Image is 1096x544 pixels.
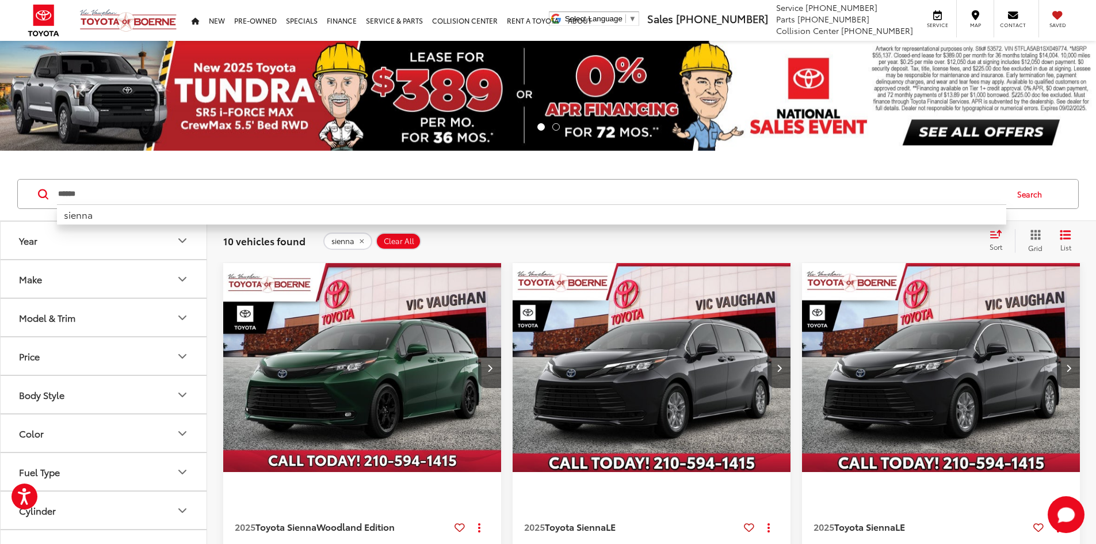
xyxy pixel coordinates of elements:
a: 2025 Toyota Sienna LE FWD2025 Toyota Sienna LE FWD2025 Toyota Sienna LE FWD2025 Toyota Sienna LE FWD [512,263,792,472]
div: Price [19,351,40,362]
span: ​ [625,14,626,23]
span: Saved [1045,21,1070,29]
img: 2025 Toyota Sienna LE FWD [512,263,792,473]
div: Body Style [19,389,64,400]
span: dropdown dots [478,523,480,532]
button: Fuel TypeFuel Type [1,453,208,490]
span: dropdown dots [767,523,770,532]
div: Color [19,428,44,439]
div: Fuel Type [19,466,60,477]
div: Model & Trim [19,312,75,323]
button: Body StyleBody Style [1,376,208,413]
span: Sort [990,242,1002,252]
span: [PHONE_NUMBER] [841,25,913,36]
a: 2025 Toyota Sienna LE FWD2025 Toyota Sienna LE FWD2025 Toyota Sienna LE FWD2025 Toyota Sienna LE FWD [801,263,1081,472]
button: Next image [478,348,501,388]
span: Toyota Sienna [255,520,316,533]
img: 2025 Toyota Sienna Woodland Edition AWD [223,263,502,473]
span: 10 vehicles found [223,234,305,248]
div: Year [19,235,37,246]
span: Clear All [384,237,414,246]
span: Parts [776,13,795,25]
div: Color [175,427,189,440]
div: Cylinder [175,504,189,518]
button: PricePrice [1,337,208,375]
button: Model & TrimModel & Trim [1,299,208,336]
a: 2025Toyota SiennaLE [814,520,1029,533]
div: 2025 Toyota Sienna Woodland Edition 0 [223,263,502,472]
div: Model & Trim [175,311,189,325]
button: YearYear [1,222,208,259]
span: Woodland Edition [316,520,395,533]
div: Body Style [175,388,189,402]
div: Make [175,272,189,286]
button: remove sienna [323,233,372,250]
button: Grid View [1015,229,1051,252]
button: Search [1006,180,1059,208]
button: Actions [469,517,490,537]
span: LE [606,520,616,533]
span: Toyota Sienna [545,520,606,533]
span: Toyota Sienna [834,520,895,533]
span: Map [963,21,988,29]
svg: Start Chat [1048,496,1084,533]
button: ColorColor [1,414,208,452]
span: Collision Center [776,25,839,36]
span: [PHONE_NUMBER] [676,11,768,26]
button: Clear All [376,233,421,250]
button: Toggle Chat Window [1048,496,1084,533]
span: LE [895,520,905,533]
img: Vic Vaughan Toyota of Boerne [79,9,177,32]
span: sienna [331,237,354,246]
span: Sales [647,11,673,26]
span: [PHONE_NUMBER] [797,13,869,25]
span: ▼ [629,14,636,23]
div: Year [175,234,189,248]
span: 2025 [235,520,255,533]
a: Select Language​ [565,14,636,23]
button: MakeMake [1,260,208,298]
div: Make [19,273,42,284]
a: 2025Toyota SiennaWoodland Edition [235,520,450,533]
span: Service [776,2,803,13]
a: 2025 Toyota Sienna Woodland Edition AWD2025 Toyota Sienna Woodland Edition AWD2025 Toyota Sienna ... [223,263,502,472]
div: Fuel Type [175,465,189,479]
span: Service [925,21,950,29]
span: Grid [1028,243,1042,253]
button: Next image [767,348,791,388]
span: 2025 [524,520,545,533]
button: Next image [1057,348,1080,388]
button: List View [1051,229,1080,252]
div: 2025 Toyota Sienna LE 0 [512,263,792,472]
span: [PHONE_NUMBER] [805,2,877,13]
input: Search by Make, Model, or Keyword [57,180,1006,208]
a: 2025Toyota SiennaLE [524,520,739,533]
span: List [1060,242,1071,252]
div: Cylinder [19,505,56,516]
div: Price [175,349,189,363]
span: Contact [1000,21,1026,29]
img: 2025 Toyota Sienna LE FWD [801,263,1081,473]
div: 2025 Toyota Sienna LE 0 [801,263,1081,472]
button: Select sort value [984,229,1015,252]
button: CylinderCylinder [1,492,208,529]
span: 2025 [814,520,834,533]
span: Select Language [565,14,623,23]
button: Actions [759,517,779,537]
li: sienna [57,204,1006,225]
